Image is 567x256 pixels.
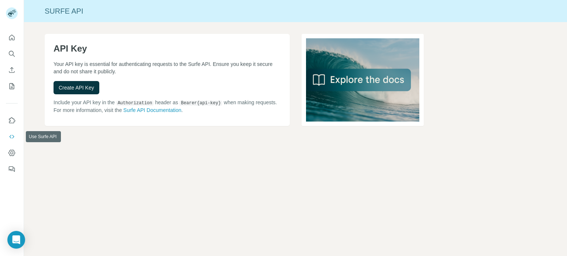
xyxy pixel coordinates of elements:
button: Quick start [6,31,18,44]
div: Surfe API [24,6,567,16]
button: Feedback [6,162,18,176]
h1: API Key [54,43,281,55]
button: Use Surfe API [6,130,18,143]
span: Create API Key [59,84,94,91]
code: Authorization [116,101,154,106]
p: Your API key is essential for authenticating requests to the Surfe API. Ensure you keep it secure... [54,60,281,75]
button: Enrich CSV [6,63,18,77]
p: Include your API key in the header as when making requests. For more information, visit the . [54,99,281,114]
button: Create API Key [54,81,99,94]
button: Dashboard [6,146,18,159]
button: My lists [6,80,18,93]
code: Bearer {api-key} [179,101,222,106]
button: Use Surfe on LinkedIn [6,114,18,127]
button: Search [6,47,18,60]
a: Surfe API Documentation [123,107,181,113]
div: Open Intercom Messenger [7,231,25,249]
